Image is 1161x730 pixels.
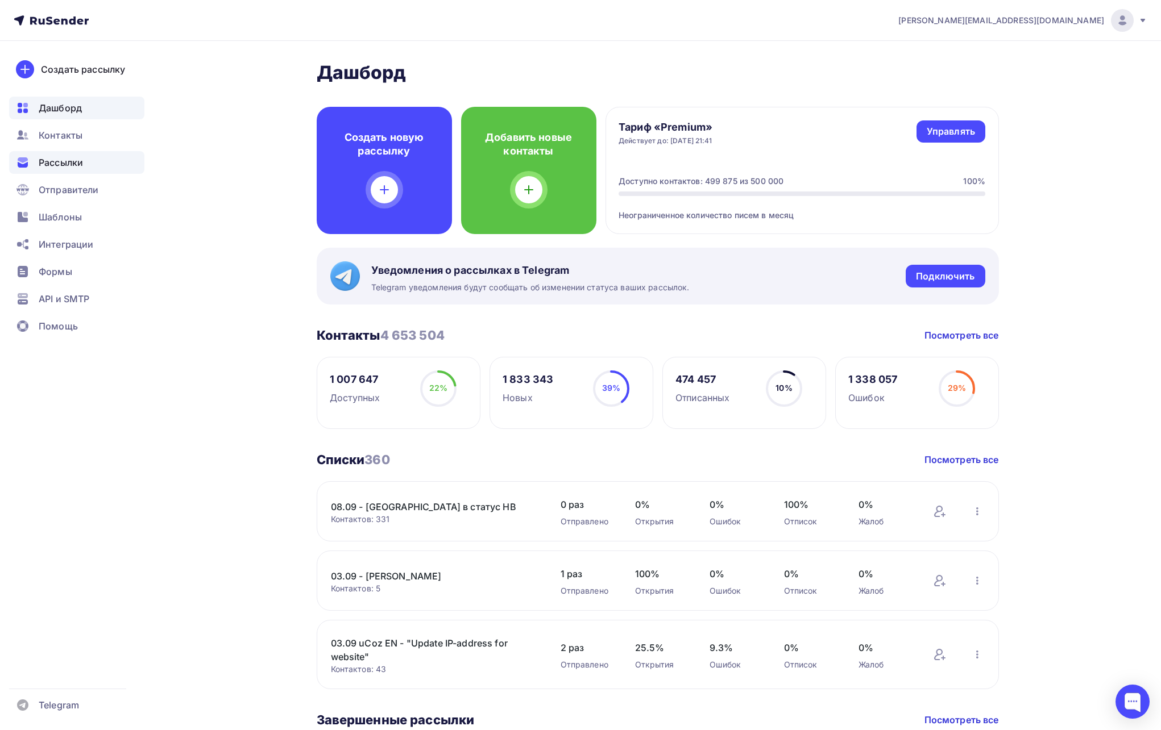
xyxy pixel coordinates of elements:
div: Доступно контактов: 499 875 из 500 000 [619,176,783,187]
div: 1 833 343 [503,373,553,386]
span: Уведомления о рассылках в Telegram [371,264,690,277]
h3: Списки [317,452,390,468]
div: Создать рассылку [41,62,125,76]
span: 0% [859,498,910,511]
span: Telegram уведомления будут сообщать об изменении статуса ваших рассылок. [371,282,690,293]
h2: Дашборд [317,61,999,84]
a: Посмотреть все [924,453,999,466]
div: Отправлено [561,659,612,670]
span: 0% [859,641,910,654]
div: Подключить [916,270,975,283]
div: Жалоб [859,585,910,596]
div: Отписок [784,516,836,527]
div: Управлять [927,125,975,138]
div: Открытия [635,659,687,670]
div: Доступных [330,391,380,404]
span: Рассылки [39,156,83,169]
span: 360 [364,452,389,467]
div: Ошибок [710,585,761,596]
a: Рассылки [9,151,144,174]
h4: Добавить новые контакты [479,131,578,158]
div: Ошибок [710,659,761,670]
a: Посмотреть все [924,713,999,727]
a: 08.09 - [GEOGRAPHIC_DATA] в статус HB [331,500,524,514]
a: Посмотреть все [924,328,999,342]
span: 0% [635,498,687,511]
div: Неограниченное количество писем в месяц [619,196,985,221]
span: 100% [784,498,836,511]
div: Отправлено [561,516,612,527]
span: Отправители [39,183,99,197]
a: Формы [9,260,144,283]
span: Дашборд [39,101,82,115]
span: 22% [429,383,447,393]
a: Контакты [9,124,144,147]
a: Дашборд [9,97,144,119]
div: Жалоб [859,659,910,670]
div: Отписок [784,585,836,596]
span: 2 раз [561,641,612,654]
span: 10% [776,383,792,393]
span: 0% [710,567,761,581]
span: 29% [948,383,966,393]
span: Помощь [39,319,78,333]
div: 100% [963,176,985,187]
div: Новых [503,391,553,404]
div: Действует до: [DATE] 21:41 [619,136,712,145]
div: Отправлено [561,585,612,596]
a: [PERSON_NAME][EMAIL_ADDRESS][DOMAIN_NAME] [898,9,1147,32]
a: Отправители [9,178,144,201]
span: 39% [602,383,620,393]
h3: Контакты [317,327,445,343]
h4: Тариф «Premium» [619,120,712,134]
div: 1 007 647 [330,373,380,386]
div: Ошибок [848,391,897,404]
div: Открытия [635,585,687,596]
div: Отписок [784,659,836,670]
div: 474 457 [675,373,729,386]
span: 0% [784,641,836,654]
div: Ошибок [710,516,761,527]
div: Контактов: 43 [331,664,538,675]
a: 03.09 uCoz EN - "Update IP-address for website" [331,636,524,664]
a: Шаблоны [9,206,144,228]
span: 0% [784,567,836,581]
span: Шаблоны [39,210,82,224]
span: 25.5% [635,641,687,654]
h3: Завершенные рассылки [317,712,475,728]
div: Отписанных [675,391,729,404]
span: 4 653 504 [380,328,445,343]
span: Интеграции [39,237,93,251]
span: 0% [859,567,910,581]
span: 9.3% [710,641,761,654]
span: 0 раз [561,498,612,511]
span: Формы [39,265,72,278]
span: 0% [710,498,761,511]
div: 1 338 057 [848,373,897,386]
a: 03.09 - [PERSON_NAME] [331,569,524,583]
span: 1 раз [561,567,612,581]
div: Открытия [635,516,687,527]
span: 100% [635,567,687,581]
span: API и SMTP [39,292,89,306]
div: Жалоб [859,516,910,527]
div: Контактов: 331 [331,514,538,525]
div: Контактов: 5 [331,583,538,594]
span: Telegram [39,698,79,712]
span: [PERSON_NAME][EMAIL_ADDRESS][DOMAIN_NAME] [898,15,1104,26]
span: Контакты [39,128,82,142]
h4: Создать новую рассылку [335,131,434,158]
